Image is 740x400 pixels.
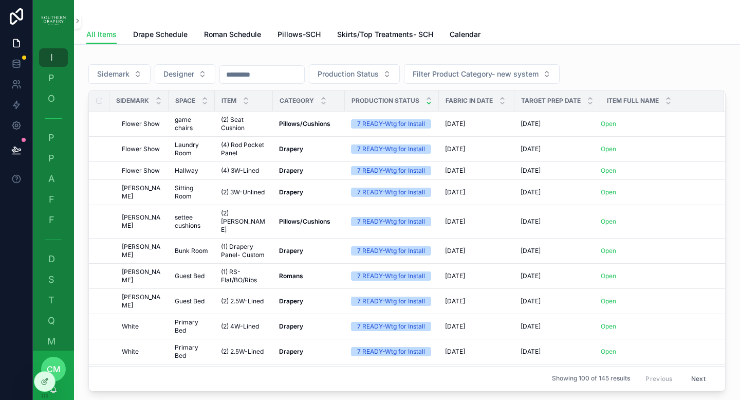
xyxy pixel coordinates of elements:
[39,211,68,229] a: F
[357,166,425,175] div: 7 READY-Wtg for Install
[39,332,68,351] a: M
[97,69,129,79] span: Sidemark
[175,213,209,230] span: settee cushions
[39,129,68,147] a: P
[521,348,541,356] span: [DATE]
[122,167,160,175] span: Flower Show
[601,188,616,196] a: Open
[445,120,465,128] span: [DATE]
[521,217,541,226] span: [DATE]
[521,272,541,280] span: [DATE]
[521,120,541,128] span: [DATE]
[684,371,713,387] button: Next
[39,291,68,310] a: T
[309,64,400,84] button: Select Button
[122,348,139,356] span: White
[221,209,267,234] span: (2) [PERSON_NAME]
[133,29,188,40] span: Drape Schedule
[46,275,57,285] span: S
[122,268,162,284] span: [PERSON_NAME]
[450,25,480,46] a: Calendar
[122,120,160,128] span: Flower Show
[445,322,465,331] span: [DATE]
[39,190,68,209] a: F
[221,116,267,132] span: (2) Seat Cushion
[552,374,630,383] span: Showing 100 of 145 results
[521,167,541,175] span: [DATE]
[204,29,261,40] span: Roman Schedule
[39,250,68,268] a: D
[445,188,465,196] span: [DATE]
[601,247,616,254] a: Open
[163,69,194,79] span: Designer
[133,25,188,46] a: Drape Schedule
[445,297,465,305] span: [DATE]
[122,322,139,331] span: White
[337,29,433,40] span: Skirts/Top Treatments- SCH
[46,52,57,63] span: I
[404,64,560,84] button: Select Button
[279,348,303,355] strong: Drapery
[39,48,68,67] a: I
[601,272,616,280] a: Open
[221,243,267,259] span: (1) Drapery Panel- Custom
[155,64,215,84] button: Select Button
[521,297,541,305] span: [DATE]
[221,167,259,175] span: (4) 3W-Lined
[445,145,465,153] span: [DATE]
[46,174,57,184] span: A
[357,271,425,281] div: 7 READY-Wtg for Install
[413,69,539,79] span: Filter Product Category- new system
[175,247,208,255] span: Bunk Room
[277,29,321,40] span: Pillows-SCH
[446,97,493,105] span: Fabric in date
[175,272,205,280] span: Guest Bed
[357,217,425,226] div: 7 READY-Wtg for Install
[116,97,149,105] span: Sidemark
[86,29,117,40] span: All Items
[279,247,303,254] strong: Drapery
[601,145,616,153] a: Open
[279,322,303,330] strong: Drapery
[279,188,303,196] strong: Drapery
[46,295,57,305] span: T
[607,97,659,105] span: Item Full Name
[122,145,160,153] span: Flower Show
[279,217,330,225] strong: Pillows/Cushions
[39,69,68,87] a: P
[279,272,303,280] strong: Romans
[357,347,425,356] div: 7 READY-Wtg for Install
[175,97,195,105] span: Space
[351,97,419,105] span: Production Status
[221,297,264,305] span: (2) 2.5W-Lined
[122,243,162,259] span: [PERSON_NAME]
[221,348,264,356] span: (2) 2.5W-Lined
[318,69,379,79] span: Production Status
[445,167,465,175] span: [DATE]
[357,144,425,154] div: 7 READY-Wtg for Install
[521,97,581,105] span: Target Prep Date
[521,322,541,331] span: [DATE]
[46,73,57,83] span: P
[33,41,74,351] div: scrollable content
[175,297,205,305] span: Guest Bed
[445,272,465,280] span: [DATE]
[122,184,162,201] span: [PERSON_NAME]
[122,213,162,230] span: [PERSON_NAME]
[221,188,265,196] span: (2) 3W-Unlined
[357,246,425,256] div: 7 READY-Wtg for Install
[445,217,465,226] span: [DATE]
[204,25,261,46] a: Roman Schedule
[357,119,425,129] div: 7 READY-Wtg for Install
[280,97,314,105] span: Category
[39,312,68,330] a: Q
[41,12,66,29] img: App logo
[46,215,57,225] span: F
[521,247,541,255] span: [DATE]
[46,336,57,347] span: M
[39,89,68,108] a: O
[221,322,259,331] span: (2) 4W-Lined
[46,254,57,264] span: D
[601,297,616,305] a: Open
[175,116,209,132] span: game chairs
